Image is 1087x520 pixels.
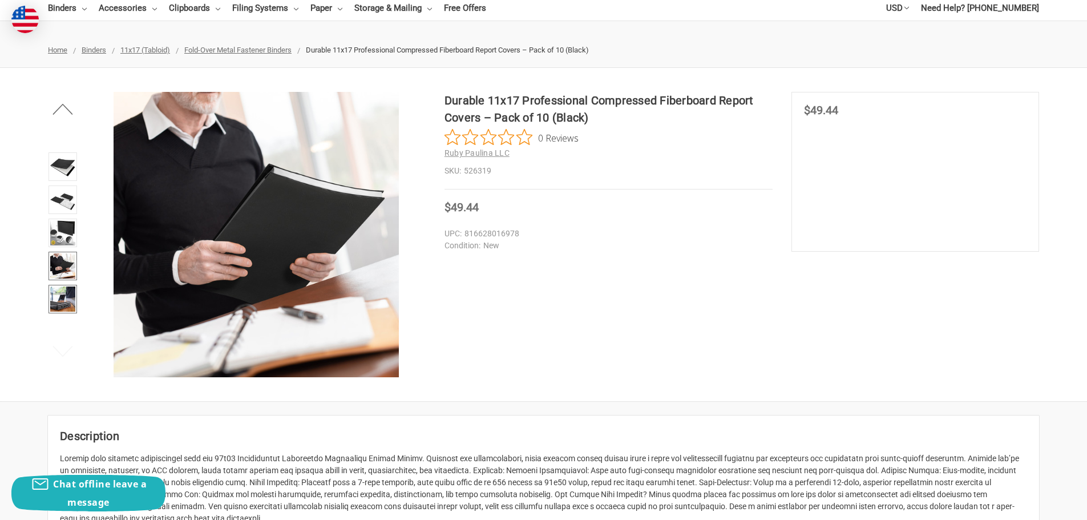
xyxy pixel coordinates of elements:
img: Durable 11x17 Professional Compressed Fiberboard Report Covers – Pack of 10 (Black) [50,253,75,279]
a: 11x17 (Tabloid) [120,46,170,54]
span: Durable 11x17 Professional Compressed Fiberboard Report Covers – Pack of 10 (Black) [306,46,589,54]
span: 0 Reviews [538,129,579,146]
dd: New [445,240,767,252]
a: Home [48,46,67,54]
h1: Durable 11x17 Professional Compressed Fiberboard Report Covers – Pack of 10 (Black) [445,92,773,126]
span: $49.44 [445,200,479,214]
dt: Condition: [445,240,480,252]
dt: UPC: [445,228,462,240]
img: 11" x17" Premium Fiberboard Report Protection | Metal Fastener Securing System | Sophisticated Pa... [114,92,399,377]
img: Durable 11x17 Professional Compressed Fiberboard Report Covers – Pack of 10 (Black) [50,187,75,212]
button: Chat offline leave a message [11,475,165,511]
a: Ruby Paulina LLC [445,148,510,158]
button: Next [46,340,80,362]
a: Fold-Over Metal Fastener Binders [184,46,292,54]
img: Durable 11x17 Professional Compressed Fiberboard Report Covers – Pack of 10 (Black) [50,220,75,245]
img: duty and tax information for United States [11,6,39,33]
button: Rated 0 out of 5 stars from 0 reviews. Jump to reviews. [445,129,579,146]
a: Binders [82,46,106,54]
h2: Description [60,428,1027,445]
button: Previous [46,98,80,120]
img: Durable 11x17 Professional Compressed Fiberboard Report Covers – Pack of 10 (Black) [50,154,75,179]
span: $49.44 [804,103,838,117]
dd: 816628016978 [445,228,767,240]
dt: SKU: [445,165,461,177]
img: Durable 11x17 Professional Compressed Fiberboard Report Covers – Pack of 10 (Black) [50,287,75,312]
span: Chat offline leave a message [53,478,147,509]
dd: 526319 [445,165,773,177]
